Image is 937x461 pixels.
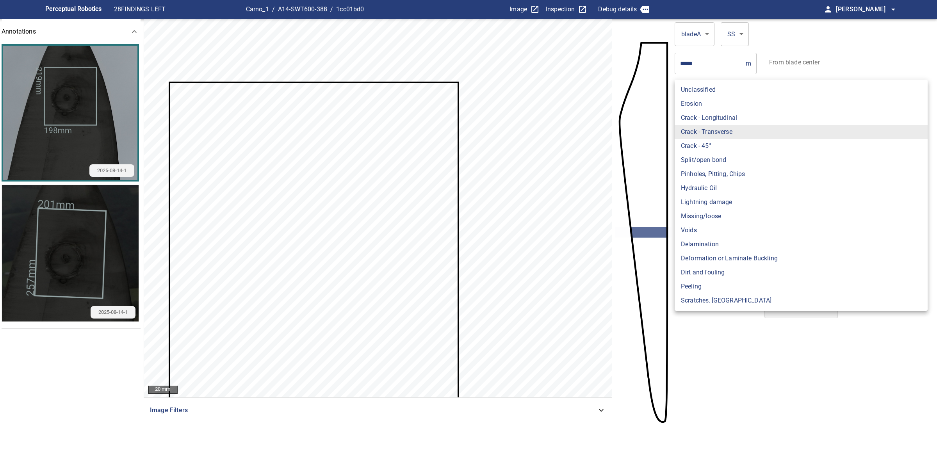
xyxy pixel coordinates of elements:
[675,265,928,279] li: Dirt and fouling
[675,125,928,139] li: Crack - Transverse
[675,237,928,251] li: Delamination
[675,97,928,111] li: Erosion
[675,167,928,181] li: Pinholes, Pitting, Chips
[675,279,928,294] li: Peeling
[675,294,928,308] li: Scratches, [GEOGRAPHIC_DATA]
[675,195,928,209] li: Lightning damage
[675,139,928,153] li: Crack - 45°
[675,153,928,167] li: Split/open bond
[675,111,928,125] li: Crack - Longitudinal
[675,223,928,237] li: Voids
[675,251,928,265] li: Deformation or Laminate Buckling
[675,181,928,195] li: Hydraulic Oil
[675,209,928,223] li: Missing/loose
[675,83,928,97] li: Unclassified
